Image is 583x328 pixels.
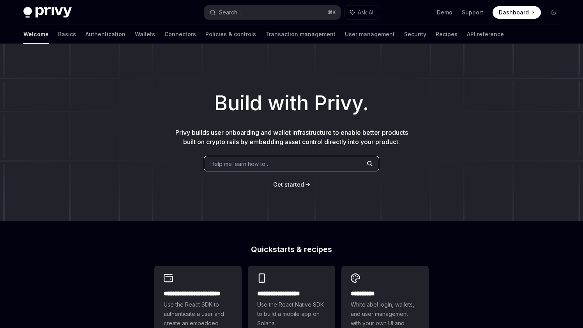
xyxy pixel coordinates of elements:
button: Toggle dark mode [547,6,560,19]
a: Welcome [23,25,49,44]
span: Get started [273,181,304,188]
a: Dashboard [493,6,541,19]
button: Ask AI [344,5,379,19]
a: Policies & controls [205,25,256,44]
a: Recipes [436,25,458,44]
a: Basics [58,25,76,44]
span: Ask AI [358,9,373,16]
a: Wallets [135,25,155,44]
span: Help me learn how to… [210,160,270,168]
div: Search... [219,8,241,17]
a: API reference [467,25,504,44]
a: Connectors [164,25,196,44]
a: Demo [437,9,452,16]
a: Security [404,25,426,44]
img: dark logo [23,7,72,18]
h2: Quickstarts & recipes [154,245,429,253]
a: Get started [273,181,304,189]
span: Use the React Native SDK to build a mobile app on Solana. [257,300,326,328]
a: Support [462,9,483,16]
button: Search...⌘K [204,5,341,19]
h1: Build with Privy. [12,88,571,118]
a: Transaction management [265,25,336,44]
span: Privy builds user onboarding and wallet infrastructure to enable better products built on crypto ... [175,129,408,146]
span: ⌘ K [328,9,336,16]
a: Authentication [85,25,125,44]
a: User management [345,25,395,44]
span: Dashboard [499,9,529,16]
